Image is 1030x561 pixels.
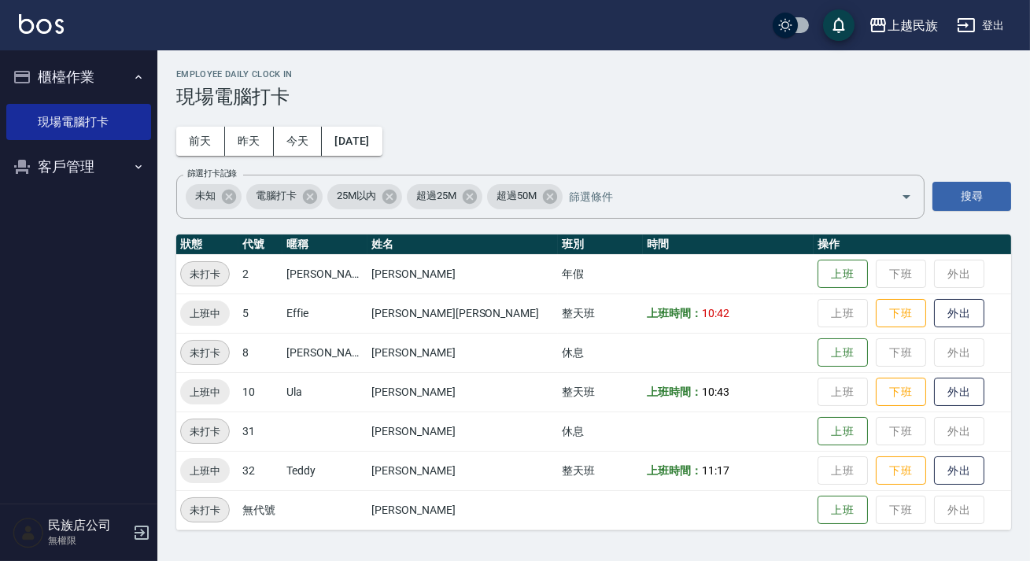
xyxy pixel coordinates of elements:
[282,293,367,333] td: Effie
[327,184,403,209] div: 25M以內
[322,127,382,156] button: [DATE]
[818,338,868,367] button: 上班
[565,183,873,210] input: 篩選條件
[558,234,643,255] th: 班別
[176,86,1011,108] h3: 現場電腦打卡
[407,188,466,204] span: 超過25M
[48,533,128,548] p: 無權限
[282,234,367,255] th: 暱稱
[558,372,643,412] td: 整天班
[894,184,919,209] button: Open
[934,456,984,485] button: 外出
[487,188,546,204] span: 超過50M
[558,451,643,490] td: 整天班
[176,234,238,255] th: 狀態
[282,372,367,412] td: Ula
[246,184,323,209] div: 電腦打卡
[367,490,557,530] td: [PERSON_NAME]
[647,307,702,319] b: 上班時間：
[181,266,229,282] span: 未打卡
[647,386,702,398] b: 上班時間：
[6,104,151,140] a: 現場電腦打卡
[186,188,225,204] span: 未知
[558,293,643,333] td: 整天班
[702,464,729,477] span: 11:17
[13,517,44,548] img: Person
[888,16,938,35] div: 上越民族
[176,127,225,156] button: 前天
[6,57,151,98] button: 櫃檯作業
[876,456,926,485] button: 下班
[818,496,868,525] button: 上班
[327,188,386,204] span: 25M以內
[181,502,229,519] span: 未打卡
[367,372,557,412] td: [PERSON_NAME]
[181,345,229,361] span: 未打卡
[558,254,643,293] td: 年假
[932,182,1011,211] button: 搜尋
[407,184,482,209] div: 超過25M
[818,417,868,446] button: 上班
[934,299,984,328] button: 外出
[818,260,868,289] button: 上班
[6,146,151,187] button: 客戶管理
[702,307,729,319] span: 10:42
[558,412,643,451] td: 休息
[238,234,282,255] th: 代號
[876,299,926,328] button: 下班
[702,386,729,398] span: 10:43
[238,412,282,451] td: 31
[187,168,237,179] label: 篩選打卡記錄
[367,412,557,451] td: [PERSON_NAME]
[181,423,229,440] span: 未打卡
[876,378,926,407] button: 下班
[951,11,1011,40] button: 登出
[238,254,282,293] td: 2
[180,305,230,322] span: 上班中
[823,9,855,41] button: save
[647,464,702,477] b: 上班時間：
[282,333,367,372] td: [PERSON_NAME]
[238,293,282,333] td: 5
[367,234,557,255] th: 姓名
[238,372,282,412] td: 10
[19,14,64,34] img: Logo
[180,463,230,479] span: 上班中
[558,333,643,372] td: 休息
[643,234,814,255] th: 時間
[487,184,563,209] div: 超過50M
[48,518,128,533] h5: 民族店公司
[238,490,282,530] td: 無代號
[282,451,367,490] td: Teddy
[282,254,367,293] td: [PERSON_NAME]
[367,333,557,372] td: [PERSON_NAME]
[238,451,282,490] td: 32
[367,293,557,333] td: [PERSON_NAME][PERSON_NAME]
[814,234,1011,255] th: 操作
[934,378,984,407] button: 外出
[225,127,274,156] button: 昨天
[180,384,230,400] span: 上班中
[186,184,242,209] div: 未知
[862,9,944,42] button: 上越民族
[238,333,282,372] td: 8
[176,69,1011,79] h2: Employee Daily Clock In
[246,188,306,204] span: 電腦打卡
[367,451,557,490] td: [PERSON_NAME]
[274,127,323,156] button: 今天
[367,254,557,293] td: [PERSON_NAME]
